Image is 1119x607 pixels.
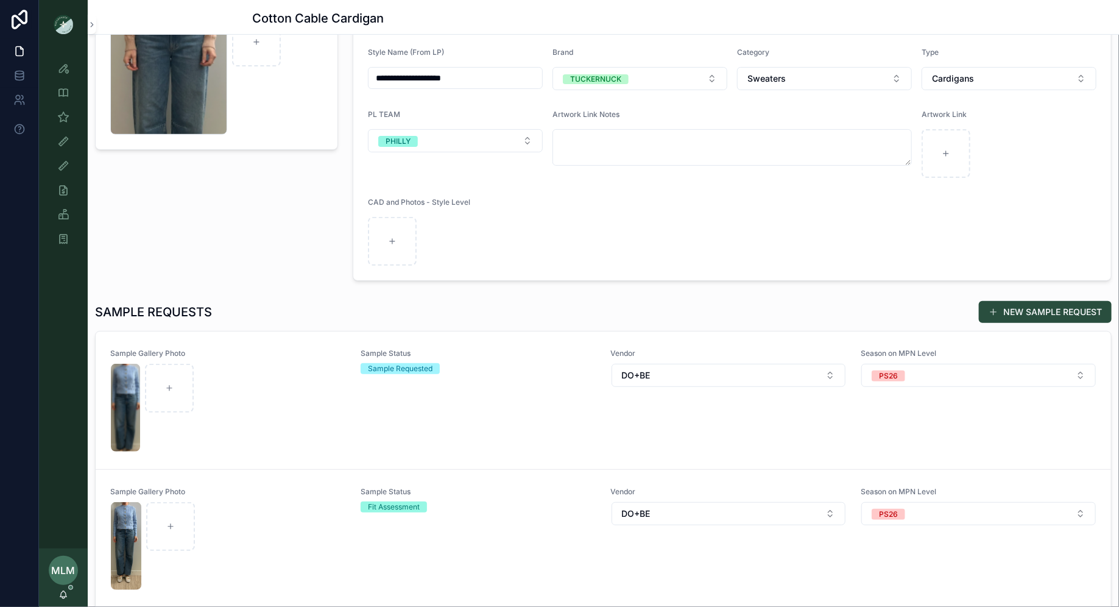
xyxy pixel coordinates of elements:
div: scrollable content [39,49,88,266]
img: Screenshot-2025-09-17-at-2.39.56-PM.png [111,502,141,590]
span: Season on MPN Level [861,349,1096,358]
span: Category [737,48,769,57]
span: Sweaters [747,73,786,85]
button: Select Button [737,67,912,90]
div: TUCKERNUCK [570,74,621,84]
span: Sample Status [361,487,596,497]
button: Select Button [861,502,1096,525]
img: Screenshot-2025-10-03-at-9.57.47-AM.png [111,364,140,452]
button: Select Button [861,364,1096,387]
div: PS26 [879,509,898,520]
div: PS26 [879,371,898,382]
div: PHILLY [386,136,411,147]
button: Select Button [552,67,727,90]
span: Artwork Link Notes [552,110,620,119]
h1: SAMPLE REQUESTS [95,303,212,321]
span: Cardigans [932,73,974,85]
span: MLM [52,563,76,578]
h1: Cotton Cable Cardigan [253,10,384,27]
span: Vendor [611,487,847,497]
span: Vendor [611,349,847,358]
a: Sample Gallery PhotoScreenshot-2025-10-03-at-9.57.47-AM.pngSample StatusSample RequestedVendorSel... [96,332,1111,470]
span: Artwork Link [922,110,967,119]
span: PL TEAM [368,110,400,119]
span: Season on MPN Level [861,487,1096,497]
div: Sample Requested [368,363,432,374]
button: Select Button [922,67,1096,90]
button: Select Button [612,364,846,387]
span: Sample Gallery Photo [110,349,346,358]
div: Fit Assessment [368,502,420,513]
button: Select Button [612,502,846,525]
span: DO+BE [622,369,651,382]
button: NEW SAMPLE REQUEST [979,301,1112,323]
span: Brand [552,48,573,57]
span: Type [922,48,939,57]
span: DO+BE [622,508,651,520]
span: Sample Gallery Photo [110,487,346,497]
span: Sample Status [361,349,596,358]
img: App logo [54,15,73,34]
span: Style Name (From LP) [368,48,444,57]
button: Select Button [368,129,543,152]
span: CAD and Photos - Style Level [368,197,470,207]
